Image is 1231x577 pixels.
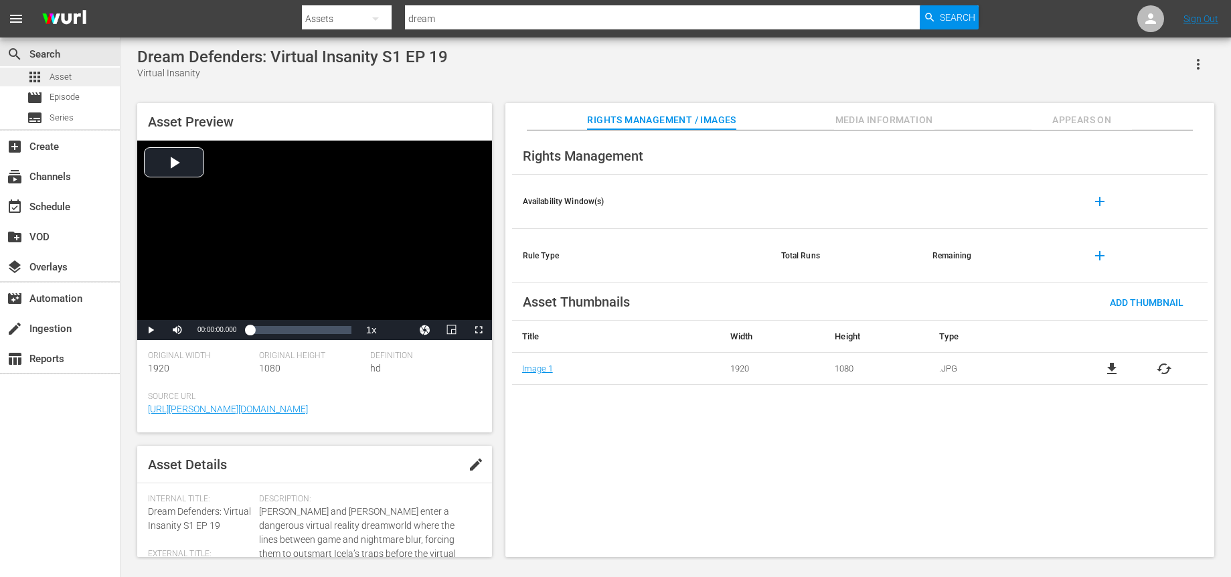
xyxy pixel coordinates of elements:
span: Overlays [7,259,23,275]
span: Appears On [1032,112,1132,129]
span: Schedule [7,199,23,215]
button: cached [1156,361,1172,377]
a: Image 1 [522,363,553,374]
span: 00:00:00.000 [197,326,236,333]
span: Source Url [148,392,475,402]
span: 1080 [259,363,280,374]
span: Asset Details [148,457,227,473]
th: Remaining [922,229,1073,283]
button: Play [137,320,164,340]
span: Reports [7,351,23,367]
span: hd [370,363,381,374]
span: Create [7,139,23,155]
span: Definition [370,351,475,361]
span: Asset Preview [148,114,234,130]
td: 1080 [825,353,929,385]
th: Total Runs [770,229,922,283]
td: 1920 [720,353,825,385]
th: Height [825,321,929,353]
button: add [1084,240,1116,272]
span: Ingestion [7,321,23,337]
button: edit [460,448,492,481]
button: Mute [164,320,191,340]
span: Asset [50,70,72,84]
span: Automation [7,291,23,307]
span: External Title: [148,549,252,560]
button: Playback Rate [358,320,385,340]
button: Fullscreen [465,320,492,340]
button: Search [920,5,979,29]
div: Video Player [137,141,492,340]
span: Series [50,111,74,125]
span: Original Height [259,351,363,361]
span: Episode [27,90,43,106]
button: Picture-in-Picture [438,320,465,340]
span: Internal Title: [148,494,252,505]
span: Add Thumbnail [1099,297,1194,308]
span: Dream Defenders: Virtual Insanity S1 EP 19 [148,506,251,531]
span: Series [27,110,43,126]
span: Rights Management [523,148,643,164]
span: Asset [27,69,43,85]
span: edit [468,457,484,473]
button: Jump To Time [412,320,438,340]
span: Search [940,5,975,29]
span: 1920 [148,363,169,374]
span: [PERSON_NAME] and [PERSON_NAME] enter a dangerous virtual reality dreamworld where the lines betw... [259,505,475,575]
th: Availability Window(s) [512,175,770,229]
span: Rights Management / Images [587,112,736,129]
span: Search [7,46,23,62]
th: Width [720,321,825,353]
span: Asset Thumbnails [523,294,630,310]
th: Type [929,321,1068,353]
span: Description: [259,494,475,505]
span: Original Width [148,351,252,361]
th: Title [512,321,721,353]
span: add [1092,248,1108,264]
td: .JPG [929,353,1068,385]
th: Rule Type [512,229,770,283]
a: Sign Out [1183,13,1218,24]
a: [URL][PERSON_NAME][DOMAIN_NAME] [148,404,308,414]
a: file_download [1104,361,1120,377]
span: menu [8,11,24,27]
button: add [1084,185,1116,218]
span: Channels [7,169,23,185]
span: add [1092,193,1108,210]
div: Dream Defenders: Virtual Insanity S1 EP 19 [137,48,448,66]
span: Media Information [834,112,934,129]
span: VOD [7,229,23,245]
div: Virtual Insanity [137,66,448,80]
div: Progress Bar [250,326,351,334]
span: Episode [50,90,80,104]
img: ans4CAIJ8jUAAAAAAAAAAAAAAAAAAAAAAAAgQb4GAAAAAAAAAAAAAAAAAAAAAAAAJMjXAAAAAAAAAAAAAAAAAAAAAAAAgAT5G... [32,3,96,35]
button: Add Thumbnail [1099,290,1194,314]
